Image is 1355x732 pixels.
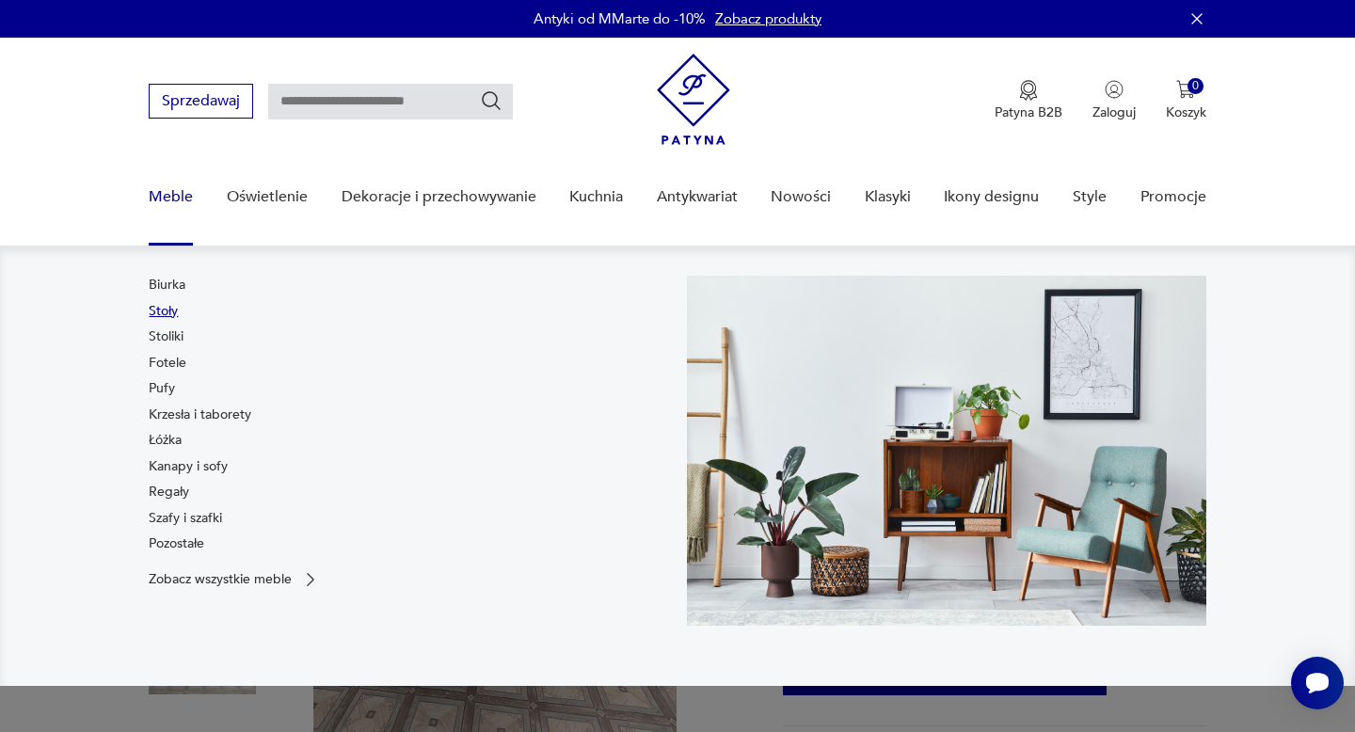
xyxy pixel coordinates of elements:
button: Patyna B2B [995,80,1062,121]
p: Patyna B2B [995,103,1062,121]
button: 0Koszyk [1166,80,1206,121]
a: Antykwariat [657,161,738,233]
img: Patyna - sklep z meblami i dekoracjami vintage [657,54,730,145]
a: Pozostałe [149,534,204,553]
a: Stoły [149,302,178,321]
a: Oświetlenie [227,161,308,233]
a: Ikony designu [944,161,1039,233]
a: Zobacz wszystkie meble [149,570,320,589]
iframe: Smartsupp widget button [1291,657,1344,709]
a: Kanapy i sofy [149,457,228,476]
button: Zaloguj [1092,80,1136,121]
a: Pufy [149,379,175,398]
a: Stoliki [149,327,183,346]
a: Fotele [149,354,186,373]
a: Szafy i szafki [149,509,222,528]
div: 0 [1188,78,1204,94]
a: Zobacz produkty [715,9,821,28]
a: Meble [149,161,193,233]
a: Sprzedawaj [149,96,253,109]
a: Krzesła i taborety [149,406,251,424]
a: Łóżka [149,431,182,450]
p: Zaloguj [1092,103,1136,121]
p: Koszyk [1166,103,1206,121]
button: Szukaj [480,89,502,112]
img: 969d9116629659dbb0bd4e745da535dc.jpg [687,276,1206,626]
a: Klasyki [865,161,911,233]
a: Biurka [149,276,185,294]
a: Style [1073,161,1107,233]
a: Nowości [771,161,831,233]
p: Zobacz wszystkie meble [149,573,292,585]
a: Promocje [1140,161,1206,233]
a: Regały [149,483,189,501]
img: Ikona koszyka [1176,80,1195,99]
a: Kuchnia [569,161,623,233]
p: Antyki od MMarte do -10% [534,9,706,28]
a: Ikona medaluPatyna B2B [995,80,1062,121]
button: Sprzedawaj [149,84,253,119]
img: Ikonka użytkownika [1105,80,1124,99]
img: Ikona medalu [1019,80,1038,101]
a: Dekoracje i przechowywanie [342,161,536,233]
